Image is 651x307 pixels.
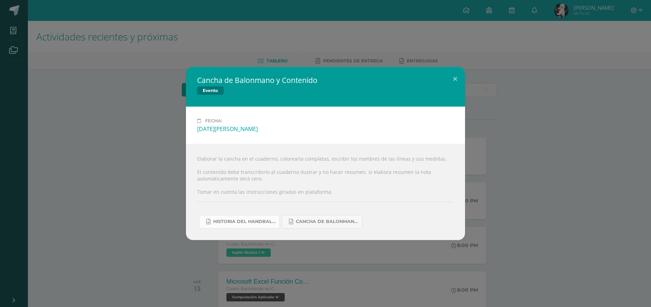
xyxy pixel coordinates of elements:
[205,118,222,123] span: Fecha:
[197,125,454,133] div: [DATE][PERSON_NAME]
[213,219,276,224] span: Historia del handball.docx
[445,67,465,91] button: Close (Esc)
[186,144,465,240] div: Elaborar la cancha en el cuaderno, colorearla completas, escribir los nombres de las líneas y sus...
[197,75,317,85] h2: Cancha de Balonmano y Contenido
[199,215,280,229] a: Historia del handball.docx
[296,219,359,224] span: Cancha de Balonmano.docx
[197,86,224,95] span: Evento
[282,215,362,229] a: Cancha de Balonmano.docx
